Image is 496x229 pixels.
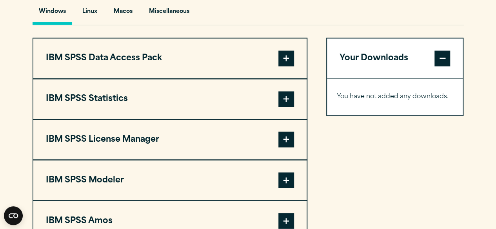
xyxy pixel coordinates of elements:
[143,2,196,25] button: Miscellaneous
[33,2,72,25] button: Windows
[76,2,104,25] button: Linux
[337,91,453,103] p: You have not added any downloads.
[327,78,463,115] div: Your Downloads
[33,120,307,160] button: IBM SPSS License Manager
[33,38,307,78] button: IBM SPSS Data Access Pack
[33,79,307,119] button: IBM SPSS Statistics
[33,160,307,200] button: IBM SPSS Modeler
[327,38,463,78] button: Your Downloads
[107,2,139,25] button: Macos
[4,206,23,225] button: Open CMP widget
